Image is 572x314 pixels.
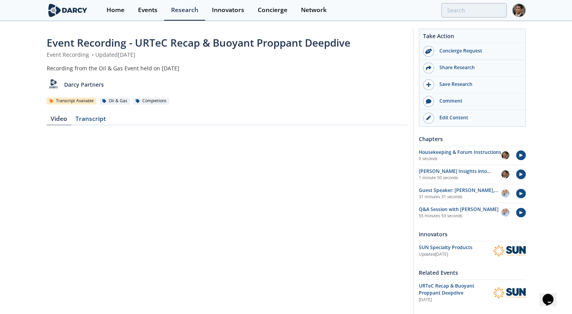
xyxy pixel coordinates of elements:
img: 5ca76c57-d877-4041-9fab-fba965ffb485 [501,189,509,197]
div: Event Recording Updated [DATE] [47,51,408,59]
img: 5ca76c57-d877-4041-9fab-fba965ffb485 [501,208,509,216]
div: Guest Speaker: [PERSON_NAME], Sun Specialty Chemicals [419,187,501,194]
div: Recording from the Oil & Gas Event held on [DATE] [47,64,408,72]
iframe: chat widget [539,283,564,306]
div: Concierge Request [434,47,521,54]
a: SUN Specialty Products Updated[DATE] SUN Specialty Products [419,244,526,258]
span: Event Recording - URTeC Recap & Buoyant Proppant Deepdive [47,36,350,50]
div: Related Events [419,266,526,279]
div: Take Action [419,32,525,43]
img: logo-wide.svg [47,3,89,17]
span: URTeC Recap & Buoyant Proppant Deepdive [419,283,474,296]
img: play-chapters.svg [516,169,526,179]
img: 947f7ed3-29f3-47f9-bcd4-3b2caa58d322 [501,151,509,159]
div: Home [107,7,124,13]
img: 947f7ed3-29f3-47f9-bcd4-3b2caa58d322 [501,170,509,178]
p: Darcy Partners [64,80,104,89]
div: [PERSON_NAME] Insights into "Development of a Novel, Patented Fracturing Technology Based on Low-... [419,168,501,175]
div: Completions [133,98,170,105]
div: SUN Specialty Products [419,244,493,251]
img: play-chapters.svg [516,150,526,160]
div: Oil & Gas [100,98,130,105]
img: play-chapters.svg [516,189,526,199]
p: 1 minute 50 seconds [419,175,501,181]
div: Updated [DATE] [419,251,493,258]
div: Transcript Available [47,98,97,105]
div: [DATE] [419,297,488,303]
span: • [91,51,95,58]
img: Profile [512,3,526,17]
div: Innovators [419,227,526,241]
div: Comment [434,98,521,105]
p: 31 minutes 31 seconds [419,194,501,200]
div: Network [301,7,327,13]
p: 0 seconds [419,156,501,162]
img: play-chapters.svg [516,208,526,218]
div: Concierge [258,7,287,13]
div: Edit Content [434,114,521,121]
a: URTeC Recap & Buoyant Proppant Deepdive [DATE] SUN Specialty Products [419,283,526,303]
img: SUN Specialty Products [493,287,526,299]
div: Q&A Session with [PERSON_NAME] [419,206,501,213]
div: Events [138,7,157,13]
div: Save Research [434,81,521,88]
div: Innovators [212,7,244,13]
a: Edit Content [419,110,525,126]
img: SUN Specialty Products [493,245,526,257]
div: Video [47,116,72,125]
div: Housekeeping & Forum Instructions [419,149,501,156]
div: Research [171,7,198,13]
div: Transcript [72,116,110,125]
div: Share Research [434,64,521,71]
div: Chapters [419,132,526,146]
input: Advanced Search [441,3,507,17]
p: 55 minutes 53 seconds [419,213,501,219]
